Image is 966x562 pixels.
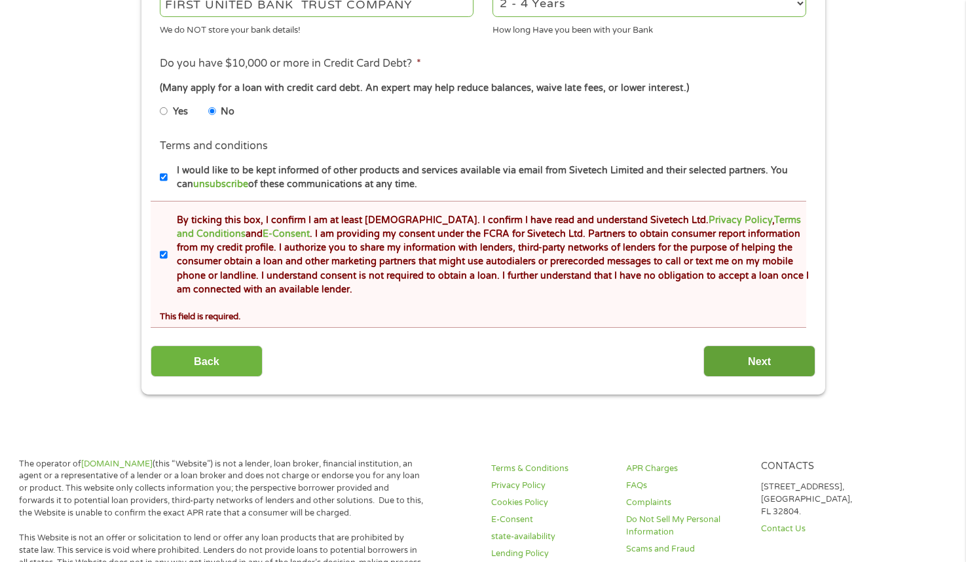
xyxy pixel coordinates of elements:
a: Terms and Conditions [177,215,801,239]
input: Next [703,345,815,378]
label: Do you have $10,000 or more in Credit Card Debt? [160,57,421,71]
label: Terms and conditions [160,139,268,153]
a: [DOMAIN_NAME] [81,459,153,469]
h4: Contacts [761,461,880,473]
a: Lending Policy [491,548,610,560]
a: APR Charges [626,463,745,475]
a: Terms & Conditions [491,463,610,475]
div: We do NOT store your bank details! [160,19,474,37]
a: FAQs [626,480,745,492]
div: (Many apply for a loan with credit card debt. An expert may help reduce balances, waive late fees... [160,81,806,96]
a: Scams and Fraud [626,543,745,555]
label: No [221,105,234,119]
a: Contact Us [761,523,880,535]
a: E-Consent [263,228,310,239]
label: I would like to be kept informed of other products and services available via email from Sivetech... [168,164,810,192]
a: Do Not Sell My Personal Information [626,514,745,538]
a: Complaints [626,497,745,509]
a: Cookies Policy [491,497,610,509]
a: unsubscribe [193,179,248,190]
div: This field is required. [160,306,806,323]
a: Privacy Policy [709,215,772,226]
p: The operator of (this “Website”) is not a lender, loan broker, financial institution, an agent or... [19,458,424,519]
input: Back [151,345,263,378]
a: Privacy Policy [491,480,610,492]
label: Yes [173,105,188,119]
label: By ticking this box, I confirm I am at least [DEMOGRAPHIC_DATA]. I confirm I have read and unders... [168,213,810,297]
p: [STREET_ADDRESS], [GEOGRAPHIC_DATA], FL 32804. [761,481,880,518]
div: How long Have you been with your Bank [492,19,806,37]
a: state-availability [491,531,610,543]
a: E-Consent [491,514,610,526]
